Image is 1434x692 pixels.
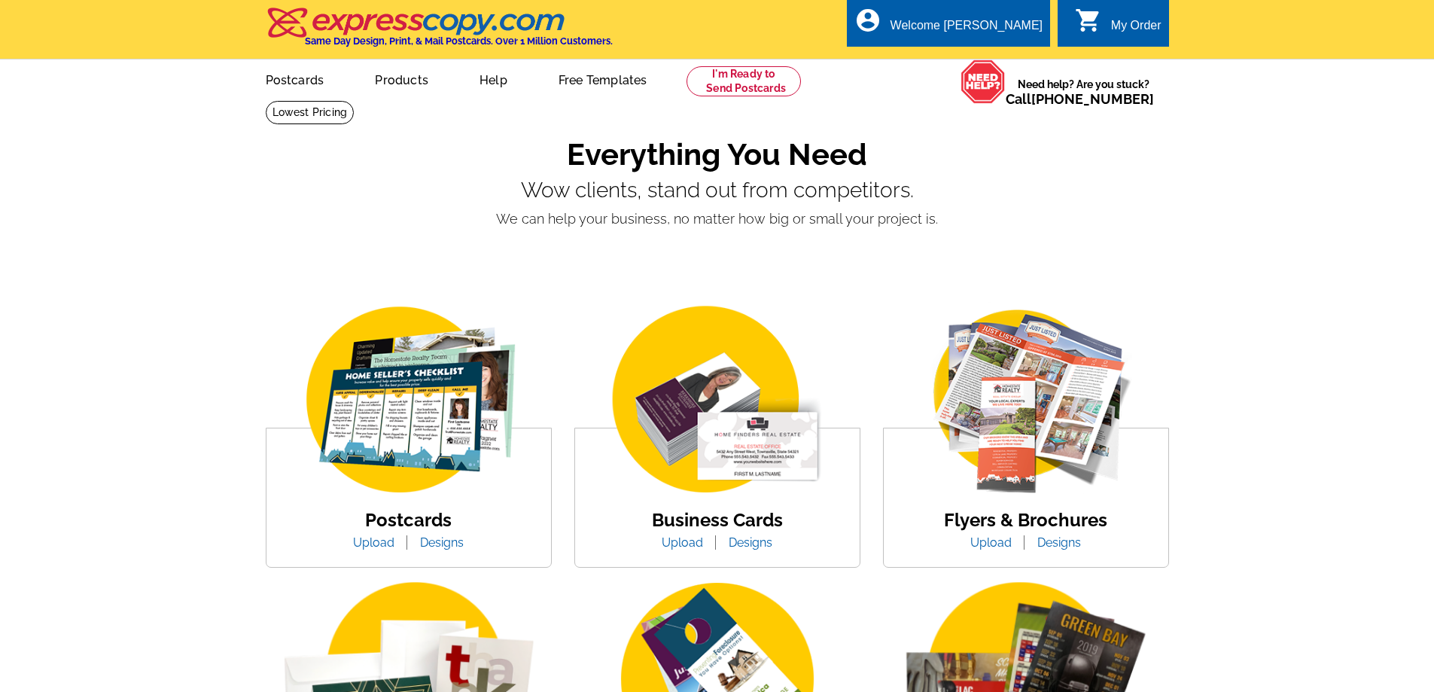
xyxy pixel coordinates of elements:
i: account_circle [854,7,881,34]
img: business-card.png [589,302,845,500]
i: shopping_cart [1075,7,1102,34]
p: We can help your business, no matter how big or small your project is. [266,209,1169,229]
a: Flyers & Brochures [944,509,1107,531]
img: img_postcard.png [281,302,537,500]
a: Designs [409,535,475,550]
a: Upload [342,535,406,550]
a: Postcards [365,509,452,531]
a: Upload [959,535,1023,550]
div: My Order [1111,19,1162,40]
a: Postcards [242,61,349,96]
a: [PHONE_NUMBER] [1031,91,1154,107]
a: Designs [1026,535,1092,550]
span: Call [1006,91,1154,107]
a: Designs [717,535,784,550]
span: Need help? Are you stuck? [1006,77,1162,107]
p: Wow clients, stand out from competitors. [266,178,1169,203]
a: shopping_cart My Order [1075,17,1162,35]
img: help [961,59,1006,104]
a: Free Templates [534,61,671,96]
a: Same Day Design, Print, & Mail Postcards. Over 1 Million Customers. [266,18,613,47]
a: Upload [650,535,714,550]
h4: Same Day Design, Print, & Mail Postcards. Over 1 Million Customers. [305,35,613,47]
img: flyer-card.png [898,302,1154,500]
a: Business Cards [652,509,783,531]
a: Products [351,61,452,96]
h1: Everything You Need [266,136,1169,172]
a: Help [455,61,531,96]
div: Welcome [PERSON_NAME] [891,19,1043,40]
